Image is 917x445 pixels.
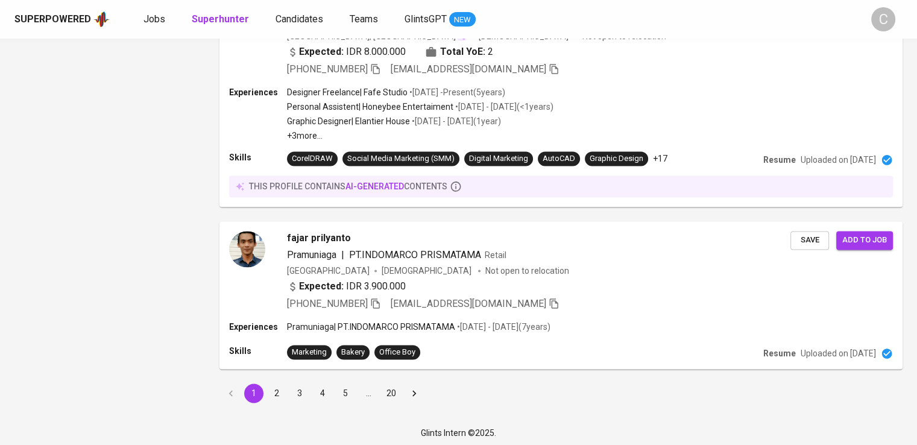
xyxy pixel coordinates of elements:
p: Graphic Designer | Elantier House [287,115,410,127]
b: Expected: [299,45,344,59]
nav: pagination navigation [219,383,426,403]
a: Candidates [276,12,326,27]
div: … [359,387,378,399]
div: Graphic Design [590,153,643,165]
div: Bakery [341,347,365,358]
a: Jobs [143,12,168,27]
button: Go to page 5 [336,383,355,403]
a: GlintsGPT NEW [405,12,476,27]
span: Candidates [276,13,323,25]
span: [PHONE_NUMBER] [287,298,368,309]
span: Add to job [842,233,887,247]
img: e104c4c3fc59b541e7e118ec2a90022a.jpg [229,231,265,267]
span: Save [796,233,823,247]
div: IDR 8.000.000 [287,45,406,59]
p: • [DATE] - [DATE] ( 1 year ) [410,115,501,127]
button: Save [790,231,829,250]
p: +17 [653,153,667,165]
button: Go to page 3 [290,383,309,403]
p: • [DATE] - Present ( 5 years ) [408,86,505,98]
p: Experiences [229,321,287,333]
p: this profile contains contents [249,180,447,192]
p: Designer Freelance | Fafe Studio [287,86,408,98]
a: Teams [350,12,380,27]
span: [EMAIL_ADDRESS][DOMAIN_NAME] [391,298,546,309]
p: Experiences [229,86,287,98]
div: IDR 3.900.000 [287,279,406,294]
div: Office Boy [379,347,415,358]
p: • [DATE] - [DATE] ( 7 years ) [455,321,550,333]
div: C [871,7,895,31]
span: [EMAIL_ADDRESS][DOMAIN_NAME] [391,63,546,75]
a: fajar prilyantoPramuniaga|PT.INDOMARCO PRISMATAMARetail[GEOGRAPHIC_DATA][DEMOGRAPHIC_DATA] Not op... [219,221,903,369]
button: Go to page 4 [313,383,332,403]
span: [DEMOGRAPHIC_DATA] [382,265,473,277]
span: Teams [350,13,378,25]
span: PT.INDOMARCO PRISMATAMA [349,249,481,260]
a: Superpoweredapp logo [14,10,110,28]
p: Resume [763,347,796,359]
span: NEW [449,14,476,26]
span: [PHONE_NUMBER] [287,63,368,75]
div: Social Media Marketing (SMM) [347,153,455,165]
div: AutoCAD [543,153,575,165]
b: Expected: [299,279,344,294]
div: [GEOGRAPHIC_DATA] [287,265,370,277]
span: 2 [488,45,493,59]
button: Go to page 20 [382,383,401,403]
button: Go to next page [405,383,424,403]
span: Jobs [143,13,165,25]
p: Resume [763,154,796,166]
p: Pramuniaga | PT.INDOMARCO PRISMATAMA [287,321,455,333]
div: Digital Marketing [469,153,528,165]
button: Add to job [836,231,893,250]
button: Go to page 2 [267,383,286,403]
p: • [DATE] - [DATE] ( <1 years ) [453,101,553,113]
p: Uploaded on [DATE] [801,347,876,359]
span: fajar prilyanto [287,231,351,245]
b: Total YoE: [440,45,485,59]
span: AI-generated [345,181,404,191]
span: Pramuniaga [287,249,336,260]
div: Superpowered [14,13,91,27]
div: Marketing [292,347,327,358]
p: Skills [229,345,287,357]
button: page 1 [244,383,263,403]
p: Uploaded on [DATE] [801,154,876,166]
span: | [341,248,344,262]
b: Superhunter [192,13,249,25]
span: Retail [485,250,506,260]
p: Personal Assistent | Honeybee Entertaiment [287,101,453,113]
p: +3 more ... [287,130,553,142]
span: GlintsGPT [405,13,447,25]
a: Superhunter [192,12,251,27]
div: CorelDRAW [292,153,333,165]
p: Not open to relocation [485,265,569,277]
p: Skills [229,151,287,163]
img: app logo [93,10,110,28]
